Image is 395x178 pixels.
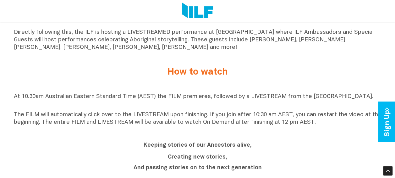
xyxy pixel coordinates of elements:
div: Scroll Back to Top [383,166,392,175]
p: Directly following this, the ILF is hosting a LIVESTREAMED performance at [GEOGRAPHIC_DATA] where... [14,29,381,51]
h2: How to watch [80,67,315,77]
b: And passing stories on to the next generation [134,165,262,170]
b: Keeping stories of our Ancestors alive, [144,142,252,148]
p: At 10.30am Australian Eastern Standard Time (AEST) the FILM premieres, followed by a LIVESTREAM f... [14,93,381,108]
b: Creating new stories, [168,154,227,160]
p: The FILM will automatically click over to the LIVESTREAM upon finishing. If you join after 10:30 ... [14,111,381,126]
img: Logo [182,3,213,19]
